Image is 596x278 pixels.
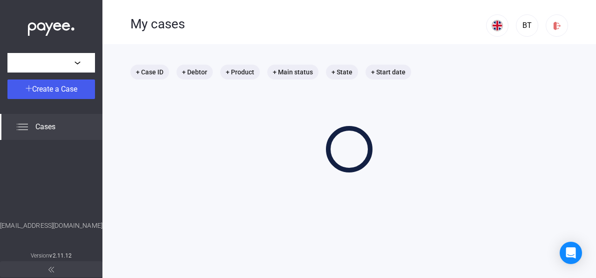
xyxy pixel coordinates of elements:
mat-chip: + Debtor [176,65,213,79]
button: BT [516,14,538,37]
div: BT [519,20,535,31]
mat-chip: + State [326,65,358,79]
img: plus-white.svg [26,85,32,92]
strong: v2.11.12 [49,252,72,259]
mat-chip: + Product [220,65,260,79]
button: EN [486,14,508,37]
button: logout-red [546,14,568,37]
span: Cases [35,121,55,132]
mat-chip: + Start date [366,65,411,79]
img: EN [492,20,503,31]
div: My cases [130,16,486,32]
img: arrow-double-left-grey.svg [48,267,54,272]
mat-chip: + Case ID [130,65,169,79]
img: logout-red [552,21,562,31]
mat-chip: + Main status [267,65,318,79]
div: Open Intercom Messenger [560,242,582,264]
img: white-payee-white-dot.svg [28,17,74,36]
img: list.svg [17,121,28,132]
span: Create a Case [32,85,77,93]
button: Create a Case [7,79,95,99]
